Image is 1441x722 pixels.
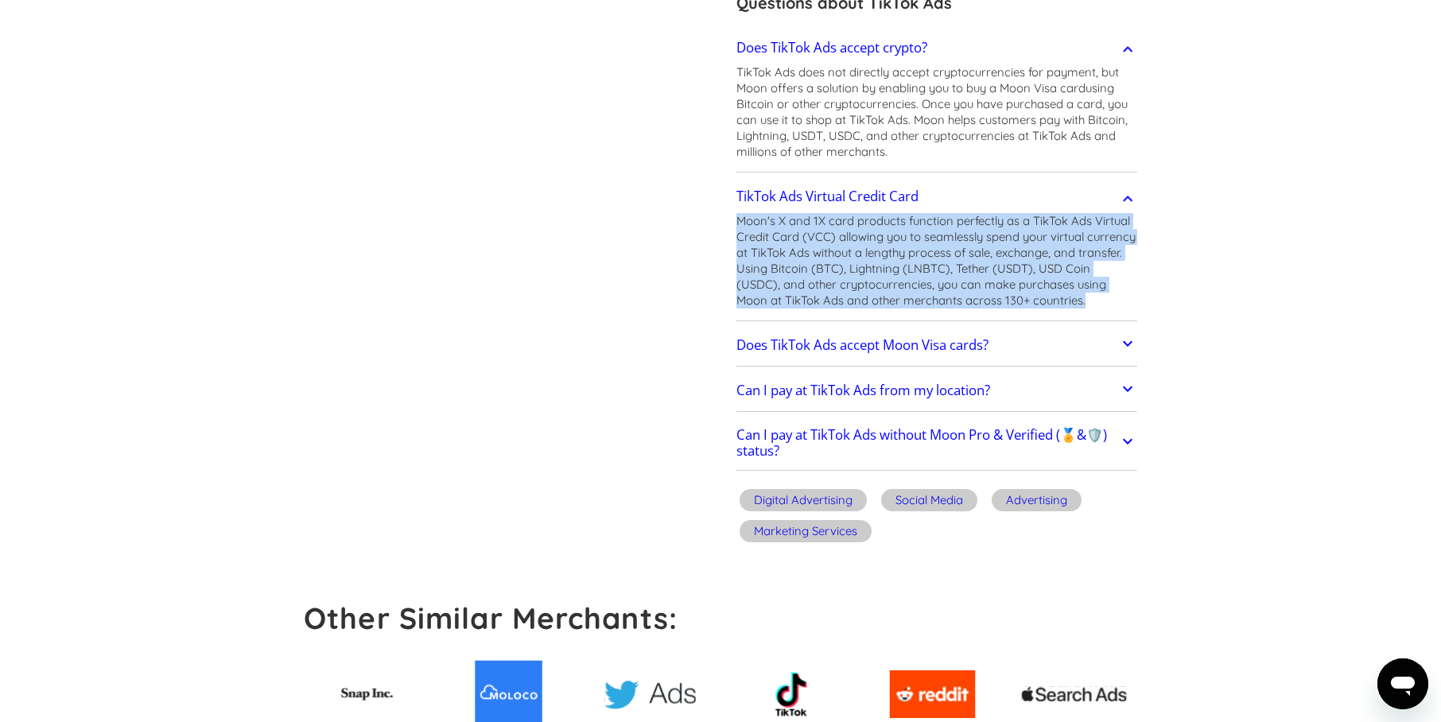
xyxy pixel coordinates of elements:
[736,337,989,353] h2: Does TikTok Ads accept Moon Visa cards?
[1006,492,1067,508] div: Advertising
[736,420,1137,467] a: Can I pay at TikTok Ads without Moon Pro & Verified (🏅&🛡️) status?
[736,188,919,204] h2: TikTok Ads Virtual Credit Card
[736,64,1137,160] p: TikTok Ads does not directly accept cryptocurrencies for payment, but Moon offers a solution by e...
[736,180,1137,213] a: TikTok Ads Virtual Credit Card
[736,213,1137,309] p: Moon's X and 1X card products function perfectly as a TikTok Ads Virtual Credit Card (VCC) allowi...
[736,427,1119,459] h2: Can I pay at TikTok Ads without Moon Pro & Verified (🏅&🛡️) status?
[304,600,678,636] strong: Other Similar Merchants:
[754,523,857,539] div: Marketing Services
[1377,658,1428,709] iframe: Button to launch messaging window
[989,487,1085,518] a: Advertising
[736,518,875,549] a: Marketing Services
[736,487,870,518] a: Digital Advertising
[895,492,963,508] div: Social Media
[736,328,1137,362] a: Does TikTok Ads accept Moon Visa cards?
[736,40,927,56] h2: Does TikTok Ads accept crypto?
[754,492,853,508] div: Digital Advertising
[736,375,1137,408] a: Can I pay at TikTok Ads from my location?
[878,487,981,518] a: Social Media
[736,382,990,398] h2: Can I pay at TikTok Ads from my location?
[736,31,1137,64] a: Does TikTok Ads accept crypto?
